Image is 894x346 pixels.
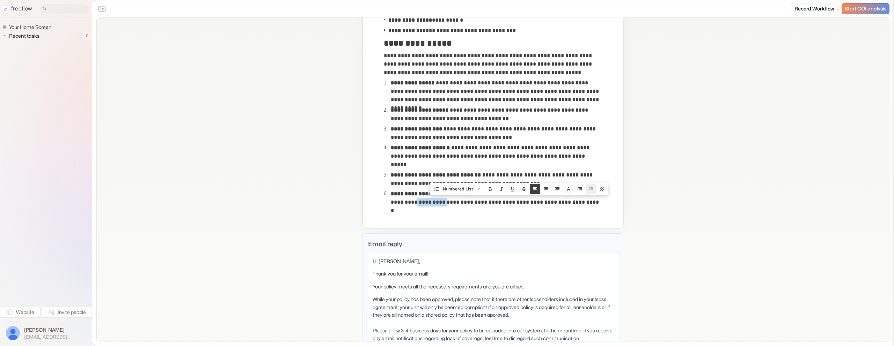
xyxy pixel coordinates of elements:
[586,184,596,194] button: Unnest block
[574,184,585,194] button: Nest block
[373,283,614,291] p: Your policy meets all the necessary requirements and you are all set.
[8,32,42,39] span: Recent tasks
[4,324,88,342] button: [PERSON_NAME][EMAIL_ADDRESS][DOMAIN_NAME]
[2,23,54,31] a: Your Home Screen
[8,24,53,31] span: Your Home Screen
[485,184,496,194] button: Bold
[82,31,92,40] span: 0
[563,184,574,194] button: Colors
[24,334,86,340] span: [EMAIL_ADDRESS][DOMAIN_NAME]
[431,184,484,194] button: Numbered List
[3,5,32,13] a: freeflow
[443,184,473,194] span: Numbered List
[552,184,563,194] button: Align text right
[11,5,32,13] p: freeflow
[96,3,108,14] button: Close the sidebar
[845,6,886,12] span: Start COI analysis
[541,184,551,194] button: Align text center
[42,307,92,318] button: Invite people
[24,326,86,333] span: [PERSON_NAME]
[519,184,529,194] button: Strike
[597,184,607,194] button: Create link
[790,3,839,14] a: Record Workflow
[507,184,518,194] button: Underline
[496,184,507,194] button: Italic
[2,32,42,40] button: Recent tasks
[373,270,614,278] p: Thank you for your email!
[842,3,889,14] a: Start COI analysis
[6,326,20,340] img: profile
[373,257,614,265] p: Hi [PERSON_NAME],
[368,239,618,249] p: Email reply
[530,184,540,194] button: Align text left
